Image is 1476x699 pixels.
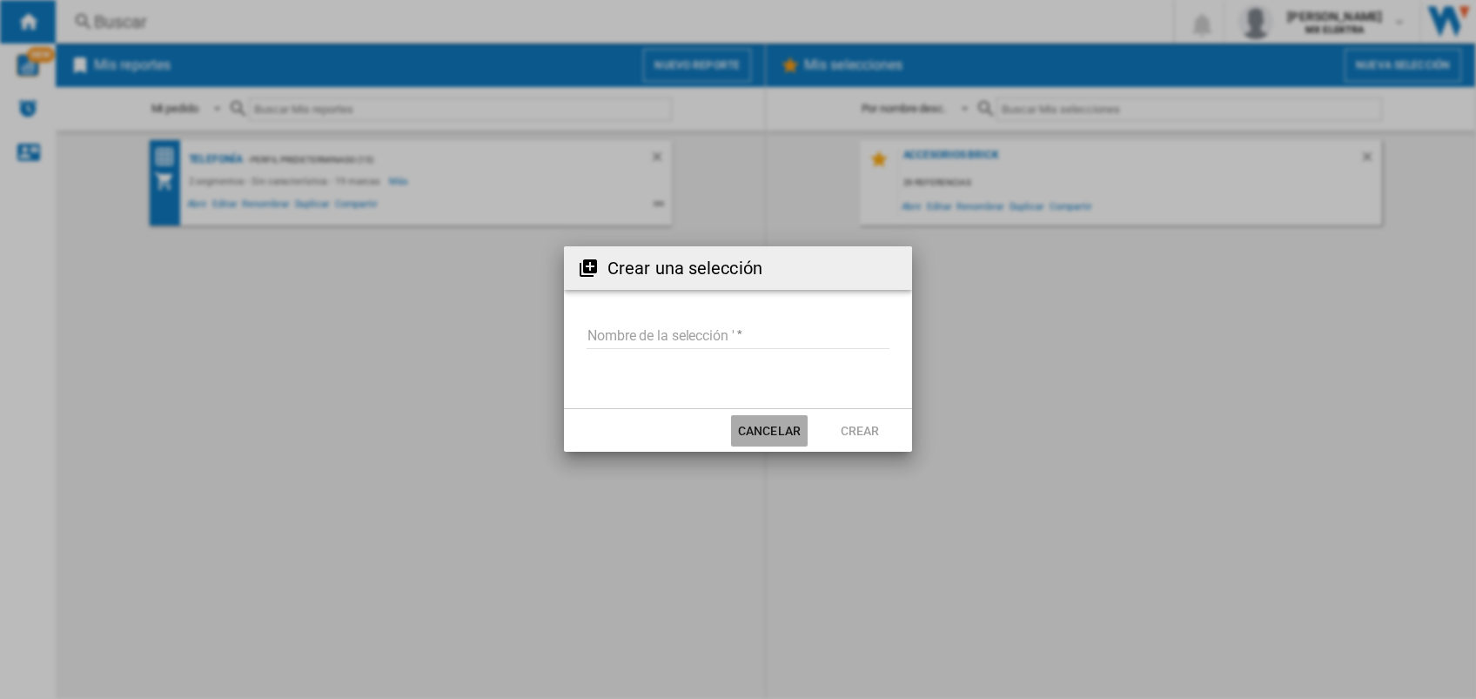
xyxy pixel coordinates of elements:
button: Close dialog [870,251,905,286]
h2: Crear una selección [607,256,762,280]
button: Crear [822,415,898,447]
md-icon: Close dialog [877,258,898,279]
button: Cancelar [731,415,808,447]
md-dialog: {{::options.title}} {{::options.placeholder}} ... [564,246,912,452]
